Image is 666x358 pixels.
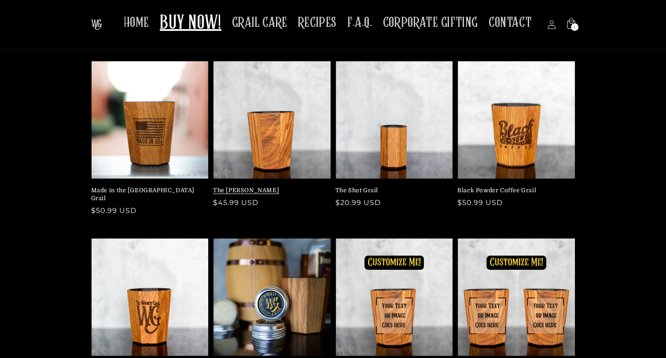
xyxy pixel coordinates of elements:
[298,14,337,31] span: RECIPES
[489,14,532,31] span: CONTACT
[335,186,448,194] a: The Shot Grail
[383,14,478,31] span: CORPORATE GIFTING
[347,14,372,31] span: F.A.Q.
[213,186,326,194] a: The [PERSON_NAME]
[232,14,287,31] span: GRAIL CARE
[574,23,575,31] span: 1
[91,186,204,202] a: Made in the [GEOGRAPHIC_DATA] Grail
[91,19,102,30] img: The Whiskey Grail
[124,14,149,31] span: HOME
[342,9,378,37] a: F.A.Q.
[483,9,537,37] a: CONTACT
[293,9,342,37] a: RECIPES
[160,11,221,36] span: BUY NOW!
[378,9,483,37] a: CORPORATE GIFTING
[457,186,570,194] a: Black Powder Coffee Grail
[227,9,293,37] a: GRAIL CARE
[118,9,155,37] a: HOME
[155,6,227,41] a: BUY NOW!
